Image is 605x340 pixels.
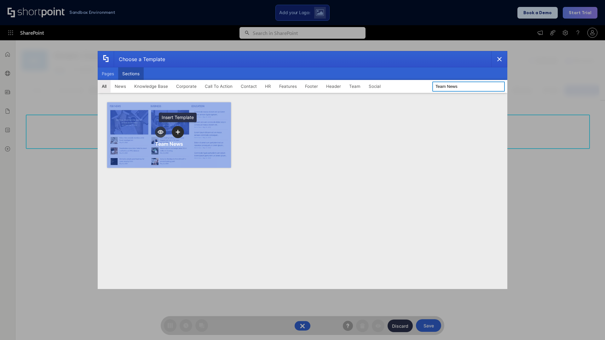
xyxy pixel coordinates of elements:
[172,80,201,93] button: Corporate
[237,80,261,93] button: Contact
[301,80,322,93] button: Footer
[130,80,172,93] button: Knowledge Base
[201,80,237,93] button: Call To Action
[322,80,345,93] button: Header
[345,80,365,93] button: Team
[114,51,165,67] div: Choose a Template
[155,141,183,147] div: Team News
[275,80,301,93] button: Features
[98,80,111,93] button: All
[98,51,507,289] div: template selector
[261,80,275,93] button: HR
[98,67,118,80] button: Pages
[365,80,385,93] button: Social
[118,67,144,80] button: Sections
[111,80,130,93] button: News
[573,310,605,340] iframe: Chat Widget
[432,82,505,92] input: Search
